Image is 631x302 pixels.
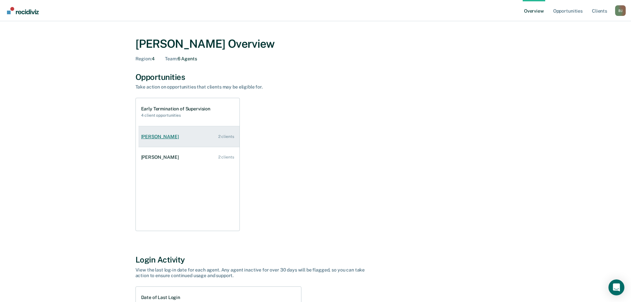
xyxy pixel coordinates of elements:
span: Region : [135,56,152,61]
div: Opportunities [135,72,496,82]
div: Login Activity [135,255,496,265]
a: [PERSON_NAME] 2 clients [138,148,239,167]
div: 4 [135,56,155,62]
div: B J [615,5,626,16]
span: Team : [165,56,177,61]
div: Take action on opportunities that clients may be eligible for. [135,84,367,90]
div: View the last log-in date for each agent. Any agent inactive for over 30 days will be flagged, so... [135,267,367,278]
div: Open Intercom Messenger [608,279,624,295]
div: 6 Agents [165,56,197,62]
h1: Date of Last Login [141,295,180,300]
div: [PERSON_NAME] Overview [135,37,496,51]
h1: Early Termination of Supervision [141,106,211,112]
h2: 4 client opportunities [141,113,211,118]
img: Recidiviz [7,7,39,14]
div: 2 clients [218,134,234,139]
div: [PERSON_NAME] [141,154,182,160]
div: 2 clients [218,155,234,159]
a: [PERSON_NAME] 2 clients [138,127,239,146]
div: [PERSON_NAME] [141,134,182,140]
button: Profile dropdown button [615,5,626,16]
